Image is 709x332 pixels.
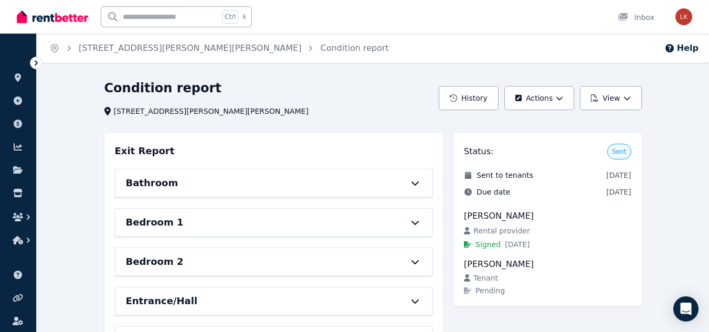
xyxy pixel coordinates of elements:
[126,215,184,230] h6: Bedroom 1
[104,80,221,97] h1: Condition report
[17,9,88,25] img: RentBetter
[464,210,631,222] div: [PERSON_NAME]
[580,86,641,110] button: View
[673,296,699,322] div: Open Intercom Messenger
[612,147,626,156] span: Sent
[475,239,501,250] span: Signed
[473,226,530,236] span: Rental provider
[664,42,699,55] button: Help
[473,273,498,283] span: Tenant
[477,187,510,197] span: Due date
[464,258,631,271] div: [PERSON_NAME]
[115,144,175,158] h3: Exit Report
[126,254,184,269] h6: Bedroom 2
[37,34,401,63] nav: Breadcrumb
[606,170,631,180] span: [DATE]
[477,170,533,180] span: Sent to tenants
[675,8,692,25] img: Lauren Knudsen
[618,12,654,23] div: Inbox
[242,13,246,21] span: k
[475,285,505,296] span: Pending
[222,10,238,24] span: Ctrl
[505,239,530,250] span: [DATE]
[606,187,631,197] span: [DATE]
[504,86,574,110] button: Actions
[320,43,388,53] a: Condition report
[126,294,198,308] h6: Entrance/Hall
[79,43,301,53] a: [STREET_ADDRESS][PERSON_NAME][PERSON_NAME]
[114,106,309,116] span: [STREET_ADDRESS][PERSON_NAME][PERSON_NAME]
[464,145,493,158] h3: Status:
[439,86,499,110] button: History
[126,176,178,190] h6: Bathroom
